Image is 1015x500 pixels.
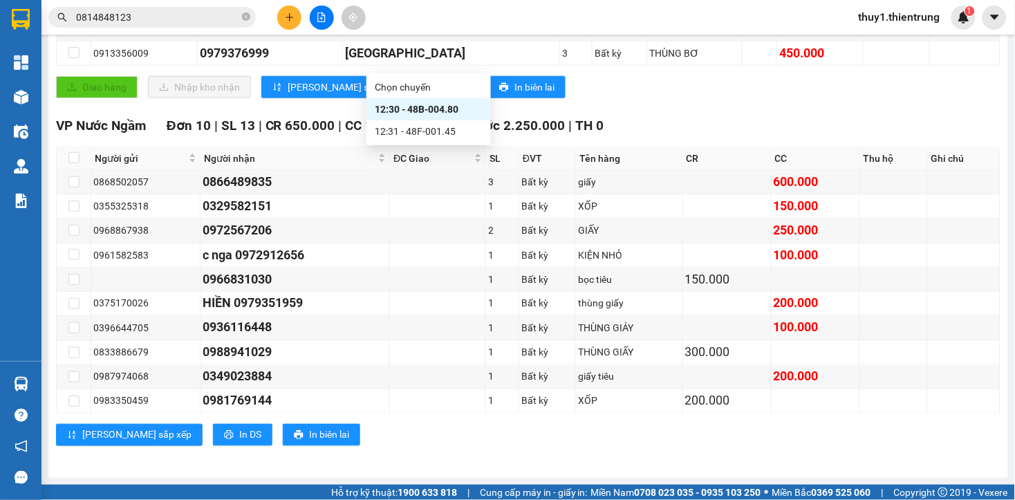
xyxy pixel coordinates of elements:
[521,223,573,238] div: Bất kỳ
[12,9,30,30] img: logo-vxr
[93,296,198,311] div: 0375170026
[224,430,234,441] span: printer
[15,409,28,422] span: question-circle
[848,8,951,26] span: thuy1.thientrung
[55,11,124,95] b: Nhà xe Thiên Trung
[14,194,28,208] img: solution-icon
[203,343,387,362] div: 0988941029
[685,391,769,411] div: 200.000
[774,318,857,337] div: 100.000
[375,124,483,139] div: 12:31 - 48F-001.45
[93,198,198,214] div: 0355325318
[488,345,516,360] div: 1
[317,12,326,22] span: file-add
[983,6,1007,30] button: caret-down
[345,44,557,63] div: [GEOGRAPHIC_DATA]
[82,427,192,443] span: [PERSON_NAME] sắp xếp
[576,147,683,170] th: Tên hàng
[167,118,211,133] span: Đơn 10
[488,174,516,189] div: 3
[521,321,573,336] div: Bất kỳ
[93,345,198,360] div: 0833886679
[288,80,397,95] span: [PERSON_NAME] sắp xếp
[650,46,740,61] div: THÙNG BƠ
[772,147,860,170] th: CC
[309,427,349,443] span: In biên lai
[683,147,772,170] th: CR
[242,12,250,21] span: close-circle
[578,272,680,287] div: bọc tiêu
[14,377,28,391] img: warehouse-icon
[331,485,457,500] span: Hỗ trợ kỹ thuật:
[398,487,457,498] strong: 1900 633 818
[14,124,28,139] img: warehouse-icon
[93,46,195,61] div: 0913356009
[277,6,301,30] button: plus
[521,369,573,385] div: Bất kỳ
[203,270,387,289] div: 0966831030
[685,270,769,289] div: 150.000
[578,223,680,238] div: GIẤY
[578,198,680,214] div: XỐP
[203,196,387,216] div: 0329582151
[366,76,491,98] div: Chọn chuyến
[521,198,573,214] div: Bất kỳ
[8,21,48,90] img: logo.jpg
[965,6,975,16] sup: 1
[93,369,198,385] div: 0987974068
[272,82,282,93] span: sort-ascending
[203,391,387,411] div: 0981769144
[774,172,857,192] div: 600.000
[93,248,198,263] div: 0961582583
[221,118,255,133] span: SL 13
[774,196,857,216] div: 150.000
[375,80,483,95] div: Chọn chuyến
[183,11,334,34] b: [DOMAIN_NAME]
[14,55,28,70] img: dashboard-icon
[521,248,573,263] div: Bất kỳ
[521,174,573,189] div: Bất kỳ
[488,248,516,263] div: 1
[488,223,516,238] div: 2
[578,321,680,336] div: THÙNG GIÁY
[967,6,972,16] span: 1
[56,424,203,446] button: sort-ascending[PERSON_NAME] sắp xếp
[812,487,871,498] strong: 0369 525 060
[203,221,387,240] div: 0972567206
[348,12,358,22] span: aim
[57,12,67,22] span: search
[578,345,680,360] div: THÙNG GIẤY
[882,485,884,500] span: |
[578,174,680,189] div: giấy
[958,11,970,24] img: icon-new-feature
[242,11,250,24] span: close-circle
[488,272,516,287] div: 1
[214,118,218,133] span: |
[203,294,387,313] div: HIỀN 0979351959
[93,393,198,409] div: 0983350459
[488,321,516,336] div: 1
[488,198,516,214] div: 1
[488,76,566,98] button: printerIn biên lai
[578,369,680,385] div: giấy tiêu
[685,343,769,362] div: 300.000
[578,296,680,311] div: thùng giấy
[774,367,857,387] div: 200.000
[774,246,857,265] div: 100.000
[521,296,573,311] div: Bất kỳ
[56,76,138,98] button: uploadGiao hàng
[8,99,111,122] h2: NCBVX37R
[488,296,516,311] div: 1
[562,46,590,61] div: 3
[774,221,857,240] div: 250.000
[499,82,509,93] span: printer
[95,151,186,166] span: Người gửi
[467,485,469,500] span: |
[93,321,198,336] div: 0396644705
[93,223,198,238] div: 0968867938
[375,102,483,117] div: 12:30 - 48B-004.80
[438,118,566,133] span: Tổng cước 2.250.000
[203,367,387,387] div: 0349023884
[578,393,680,409] div: XỐP
[342,6,366,30] button: aim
